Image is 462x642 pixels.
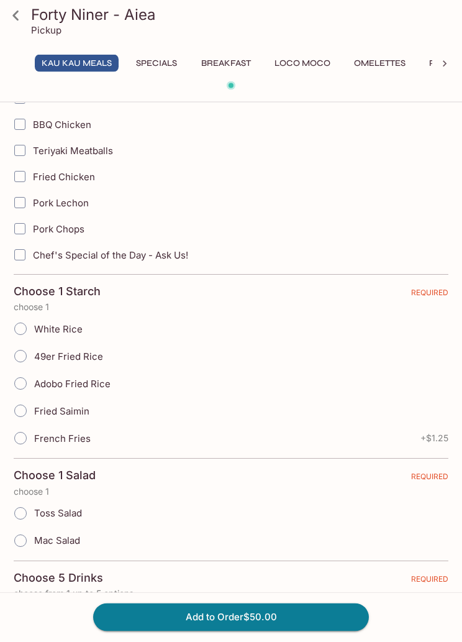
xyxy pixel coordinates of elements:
h4: Choose 1 Salad [14,469,96,483]
h4: Choose 5 Drinks [14,572,103,585]
p: Pickup [31,24,61,36]
span: Pork Lechon [33,198,89,209]
span: + $1.25 [420,434,448,444]
p: choose 1 [14,487,448,497]
span: Pork Chops [33,224,84,236]
button: Kau Kau Meals [35,55,119,72]
span: Adobo Fried Rice [34,378,111,390]
span: Teriyaki Meatballs [33,145,113,157]
span: REQUIRED [411,288,448,303]
h4: Choose 1 Starch [14,285,101,299]
button: Omelettes [347,55,412,72]
span: White Rice [34,324,83,336]
button: Add to Order$50.00 [93,603,369,631]
button: Breakfast [194,55,258,72]
button: Loco Moco [268,55,337,72]
span: Chef's Special of the Day - Ask Us! [33,250,188,262]
span: REQUIRED [411,575,448,589]
span: French Fries [34,433,91,445]
span: Fried Chicken [33,172,95,183]
span: REQUIRED [411,472,448,487]
span: Mac Salad [34,535,80,547]
span: 49er Fried Rice [34,351,103,363]
span: Toss Salad [34,508,82,520]
button: Specials [129,55,184,72]
span: BBQ Chicken [33,119,91,131]
span: Fried Saimin [34,406,89,418]
p: choose 1 [14,303,448,313]
p: choose from 1 up to 5 options [14,589,448,599]
h3: Forty Niner - Aiea [31,5,452,24]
